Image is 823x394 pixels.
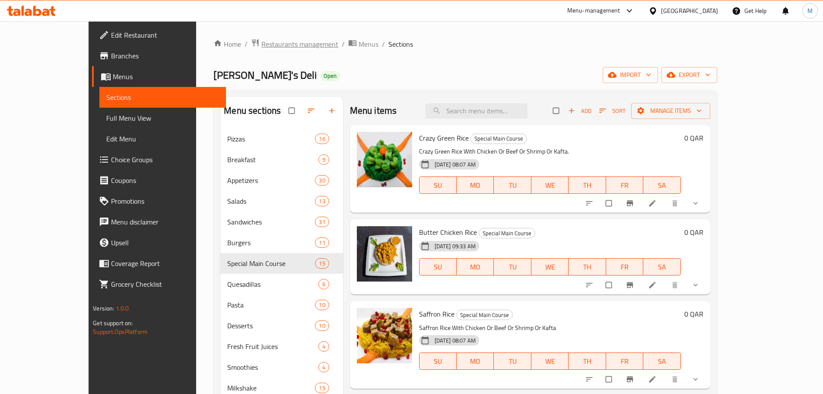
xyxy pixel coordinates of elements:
div: Smoothies4 [220,357,343,378]
button: SA [643,258,680,275]
span: Special Main Course [457,310,512,320]
div: Menu-management [567,6,620,16]
span: M [807,6,813,16]
span: export [668,70,710,80]
span: Sort sections [302,101,322,120]
span: SA [647,355,677,368]
span: TH [572,355,602,368]
span: SU [423,261,453,273]
button: Add section [322,101,343,120]
button: delete [665,275,686,295]
span: Special Main Course [471,134,527,144]
span: 15 [315,384,328,392]
div: Special Main Course15 [220,253,343,274]
span: Add [568,106,591,116]
button: WE [531,352,569,370]
button: Branch-specific-item [620,275,641,295]
button: SA [643,176,680,194]
span: Sections [106,92,219,103]
a: Branches [92,45,226,66]
span: SA [647,261,677,273]
svg: Show Choices [691,199,700,208]
div: Appetizers30 [220,170,343,191]
button: Branch-specific-item [620,370,641,389]
button: import [603,67,658,83]
div: items [315,300,329,310]
span: Breakfast [227,154,318,165]
span: 4 [319,343,329,351]
span: Desserts [227,320,315,331]
span: 4 [319,363,329,372]
img: Butter Chicken Rice [357,226,412,282]
div: items [318,362,329,372]
a: Edit menu item [648,199,658,208]
button: TU [494,176,531,194]
div: Appetizers [227,175,315,186]
a: Edit Menu [99,128,226,149]
span: Quesadillas [227,279,318,289]
nav: breadcrumb [213,38,717,50]
button: Add [566,104,594,118]
div: Pasta10 [220,295,343,315]
span: Choice Groups [111,154,219,165]
button: SA [643,352,680,370]
span: Milkshake [227,383,315,393]
a: Sections [99,87,226,108]
span: 11 [315,239,328,247]
div: Quesadillas6 [220,274,343,295]
span: [PERSON_NAME]'s Deli [213,65,317,85]
span: [DATE] 08:07 AM [431,336,479,345]
span: SA [647,179,677,192]
p: Crazy Green Rice With Chicken Or Beef Or Shrimp Or Kafta. [419,146,681,157]
button: FR [606,258,643,275]
a: Restaurants management [251,38,338,50]
span: Edit Menu [106,134,219,144]
div: Special Main Course [479,228,535,238]
button: WE [531,258,569,275]
span: Special Main Course [227,258,315,269]
div: Breakfast9 [220,149,343,170]
a: Menu disclaimer [92,211,226,232]
a: Coverage Report [92,253,226,274]
a: Edit Restaurant [92,25,226,45]
a: Grocery Checklist [92,274,226,295]
span: 13 [315,197,328,205]
span: Select to update [601,277,619,293]
a: Choice Groups [92,149,226,170]
span: Sort items [594,104,631,118]
span: MO [460,261,490,273]
a: Home [213,39,241,49]
span: Select to update [601,195,619,211]
h2: Menu sections [224,104,281,117]
div: Pizzas16 [220,128,343,149]
span: SU [423,355,453,368]
span: 10 [315,301,328,309]
button: TH [569,258,606,275]
span: 30 [315,176,328,185]
div: Burgers11 [220,232,343,253]
a: Coupons [92,170,226,191]
div: Sandwiches31 [220,211,343,232]
p: Saffron Rice With Chicken Or Beef Or Shrimp Or Kafta [419,323,681,333]
span: Restaurants management [261,39,338,49]
span: Sort [599,106,626,116]
span: Coverage Report [111,258,219,269]
span: Grocery Checklist [111,279,219,289]
span: Coupons [111,175,219,186]
div: Special Main Course [470,134,527,144]
span: Burgers [227,237,315,248]
button: Branch-specific-item [620,194,641,213]
a: Promotions [92,191,226,211]
a: Edit menu item [648,281,658,289]
li: / [245,39,248,49]
div: Smoothies [227,362,318,372]
div: items [315,196,329,206]
div: items [315,320,329,331]
span: Sandwiches [227,217,315,227]
button: MO [457,258,494,275]
a: Support.OpsPlatform [93,326,148,337]
span: Crazy Green Rice [419,131,469,144]
h6: 0 QAR [684,308,703,320]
